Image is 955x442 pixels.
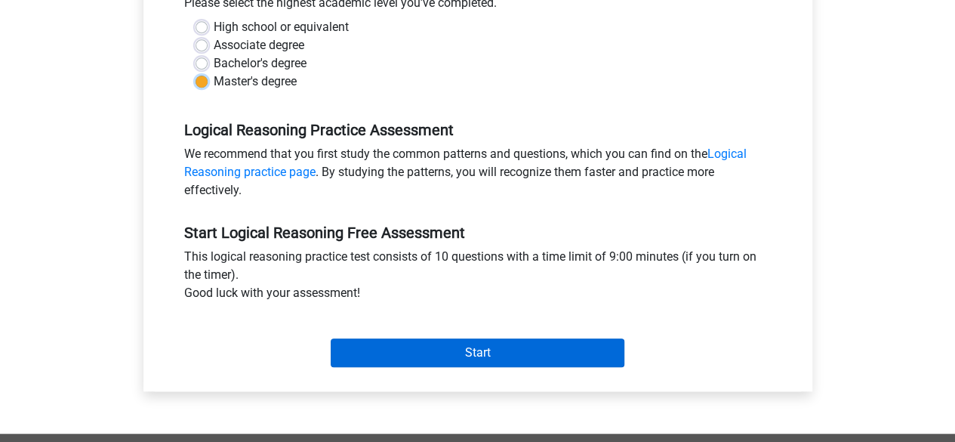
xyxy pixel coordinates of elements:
h5: Logical Reasoning Practice Assessment [184,121,772,139]
div: We recommend that you first study the common patterns and questions, which you can find on the . ... [173,145,783,206]
label: High school or equivalent [214,18,349,36]
div: This logical reasoning practice test consists of 10 questions with a time limit of 9:00 minutes (... [173,248,783,308]
label: Master's degree [214,73,297,91]
h5: Start Logical Reasoning Free Assessment [184,224,772,242]
input: Start [331,338,624,367]
label: Bachelor's degree [214,54,307,73]
label: Associate degree [214,36,304,54]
